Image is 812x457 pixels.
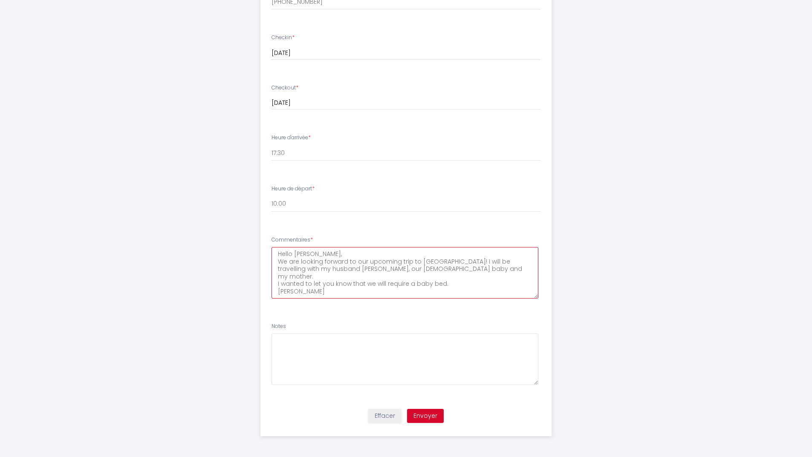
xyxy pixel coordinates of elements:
[272,236,313,244] label: Commentaires
[272,322,286,331] label: Notes
[272,134,311,142] label: Heure d'arrivée
[272,34,295,42] label: Checkin
[407,409,444,423] button: Envoyer
[368,409,402,423] button: Effacer
[272,84,298,92] label: Checkout
[272,185,315,193] label: Heure de départ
